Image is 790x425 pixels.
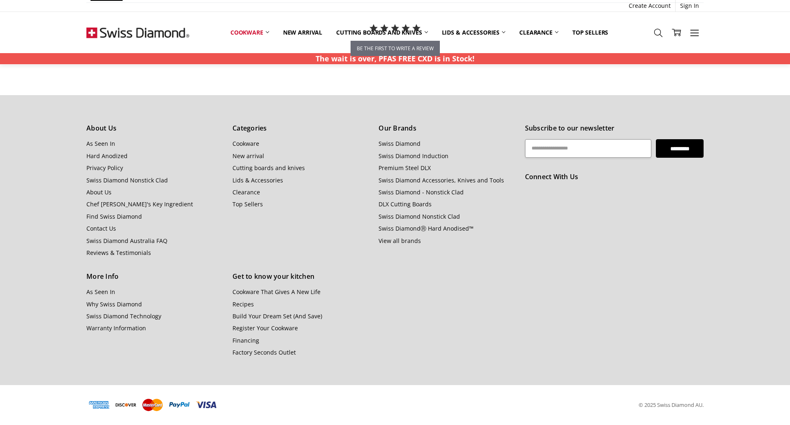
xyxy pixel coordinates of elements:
[316,53,474,64] p: The wait is over, PFAS FREE CXD is in Stock!
[86,312,161,320] a: Swiss Diamond Technology
[86,140,115,147] a: As Seen In
[232,176,283,184] a: Lids & Accessories
[86,271,223,282] h5: More Info
[232,123,369,134] h5: Categories
[232,188,260,196] a: Clearance
[525,123,704,134] h5: Subscribe to our newsletter
[232,300,254,308] a: Recipes
[379,176,504,184] a: Swiss Diamond Accessories, Knives and Tools
[86,152,128,160] a: Hard Anodized
[86,237,167,245] a: Swiss Diamond Australia FAQ
[379,224,474,232] a: Swiss DiamondⓇ Hard Anodised™
[232,336,259,344] a: Financing
[232,140,259,147] a: Cookware
[379,140,421,147] a: Swiss Diamond
[232,348,296,356] a: Factory Seconds Outlet
[379,188,464,196] a: Swiss Diamond - Nonstick Clad
[86,249,151,257] a: Reviews & Testimonials
[639,401,704,409] p: © 2025 Swiss Diamond AU.
[379,237,421,245] a: View all brands
[232,164,305,172] a: Cutting boards and knives
[232,152,264,160] a: New arrival
[232,312,322,320] a: Build Your Dream Set (And Save)
[86,300,142,308] a: Why Swiss Diamond
[86,288,115,296] a: As Seen In
[86,176,168,184] a: Swiss Diamond Nonstick Clad
[86,224,116,232] a: Contact Us
[86,164,123,172] a: Privacy Policy
[525,172,704,182] h5: Connect With Us
[379,123,516,134] h5: Our Brands
[379,152,448,160] a: Swiss Diamond Induction
[379,212,460,220] a: Swiss Diamond Nonstick Clad
[232,324,298,332] a: Register Your Cookware
[379,164,431,172] a: Premium Steel DLX
[86,188,112,196] a: About Us
[232,200,263,208] a: Top Sellers
[86,200,193,208] a: Chef [PERSON_NAME]'s Key Ingredient
[86,212,142,220] a: Find Swiss Diamond
[232,271,369,282] h5: Get to know your kitchen
[232,288,321,296] a: Cookware That Gives A New Life
[351,41,440,56] button: be the first to write a review
[86,123,223,134] h5: About Us
[379,200,432,208] a: DLX Cutting Boards
[86,324,146,332] a: Warranty Information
